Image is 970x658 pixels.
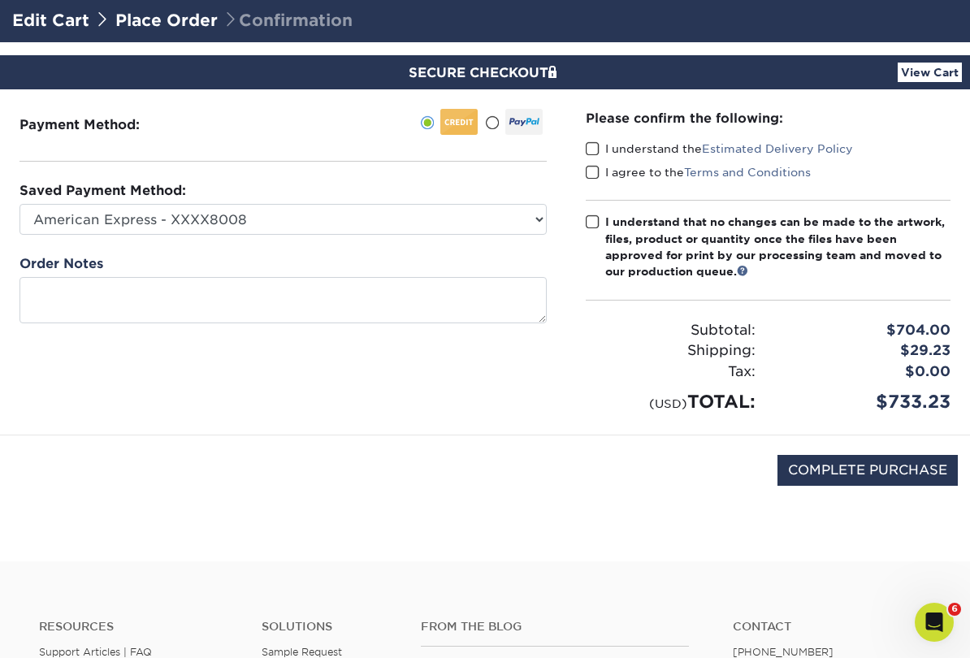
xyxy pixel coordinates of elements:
[586,164,811,180] label: I agree to the
[649,396,687,410] small: (USD)
[12,455,93,503] img: DigiCert Secured Site Seal
[948,603,961,616] span: 6
[768,340,963,361] div: $29.23
[768,361,963,383] div: $0.00
[574,320,769,341] div: Subtotal:
[421,620,689,634] h4: From the Blog
[768,320,963,341] div: $704.00
[12,11,89,30] a: Edit Cart
[586,109,951,128] div: Please confirm the following:
[574,340,769,361] div: Shipping:
[409,65,561,80] span: SECURE CHECKOUT
[702,142,853,155] a: Estimated Delivery Policy
[605,214,951,280] div: I understand that no changes can be made to the artwork, files, product or quantity once the file...
[262,620,396,634] h4: Solutions
[19,254,103,274] label: Order Notes
[39,646,152,658] a: Support Articles | FAQ
[574,361,769,383] div: Tax:
[115,11,218,30] a: Place Order
[733,646,834,658] a: [PHONE_NUMBER]
[777,455,958,486] input: COMPLETE PURCHASE
[223,11,353,30] span: Confirmation
[19,117,179,132] h3: Payment Method:
[684,166,811,179] a: Terms and Conditions
[586,141,853,157] label: I understand the
[768,388,963,415] div: $733.23
[915,603,954,642] iframe: Intercom live chat
[733,620,931,634] a: Contact
[39,620,237,634] h4: Resources
[574,388,769,415] div: TOTAL:
[898,63,962,82] a: View Cart
[19,181,186,201] label: Saved Payment Method:
[262,646,342,658] a: Sample Request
